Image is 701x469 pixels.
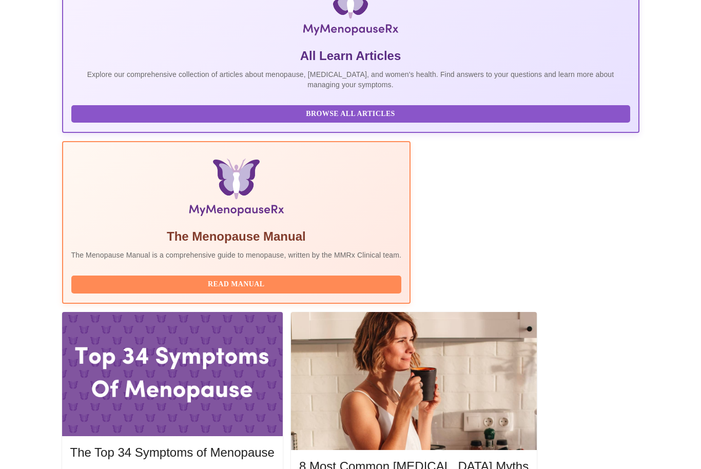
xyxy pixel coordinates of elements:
[82,108,620,121] span: Browse All Articles
[124,159,349,220] img: Menopause Manual
[71,69,630,90] p: Explore our comprehensive collection of articles about menopause, [MEDICAL_DATA], and women's hea...
[82,278,392,291] span: Read Manual
[71,250,402,260] p: The Menopause Manual is a comprehensive guide to menopause, written by the MMRx Clinical team.
[71,48,630,64] h5: All Learn Articles
[70,444,275,461] h5: The Top 34 Symptoms of Menopause
[71,228,402,245] h5: The Menopause Manual
[71,108,633,117] a: Browse All Articles
[71,279,404,288] a: Read Manual
[71,105,630,123] button: Browse All Articles
[71,276,402,294] button: Read Manual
